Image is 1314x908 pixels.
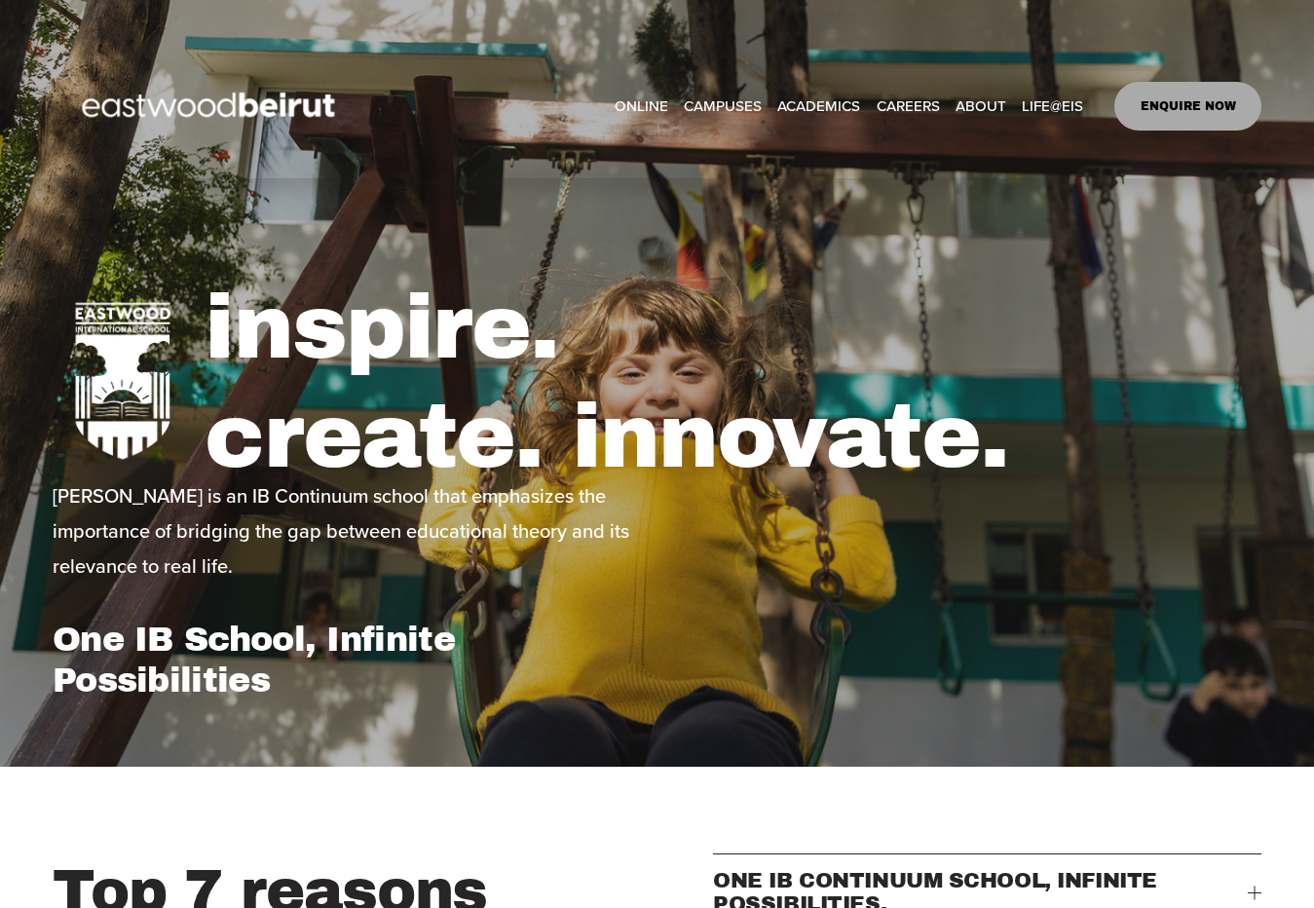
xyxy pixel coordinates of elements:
[684,93,762,119] span: CAMPUSES
[53,619,652,700] h1: One IB School, Infinite Possibilities
[615,92,668,121] a: ONLINE
[53,478,652,585] p: [PERSON_NAME] is an IB Continuum school that emphasizes the importance of bridging the gap betwee...
[956,93,1006,119] span: ABOUT
[777,93,860,119] span: ACADEMICS
[777,92,860,121] a: folder dropdown
[1022,93,1083,119] span: LIFE@EIS
[877,92,940,121] a: CAREERS
[956,92,1006,121] a: folder dropdown
[205,274,1261,491] h1: inspire. create. innovate.
[53,57,370,156] img: EastwoodIS Global Site
[1114,82,1261,131] a: ENQUIRE NOW
[1022,92,1083,121] a: folder dropdown
[684,92,762,121] a: folder dropdown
